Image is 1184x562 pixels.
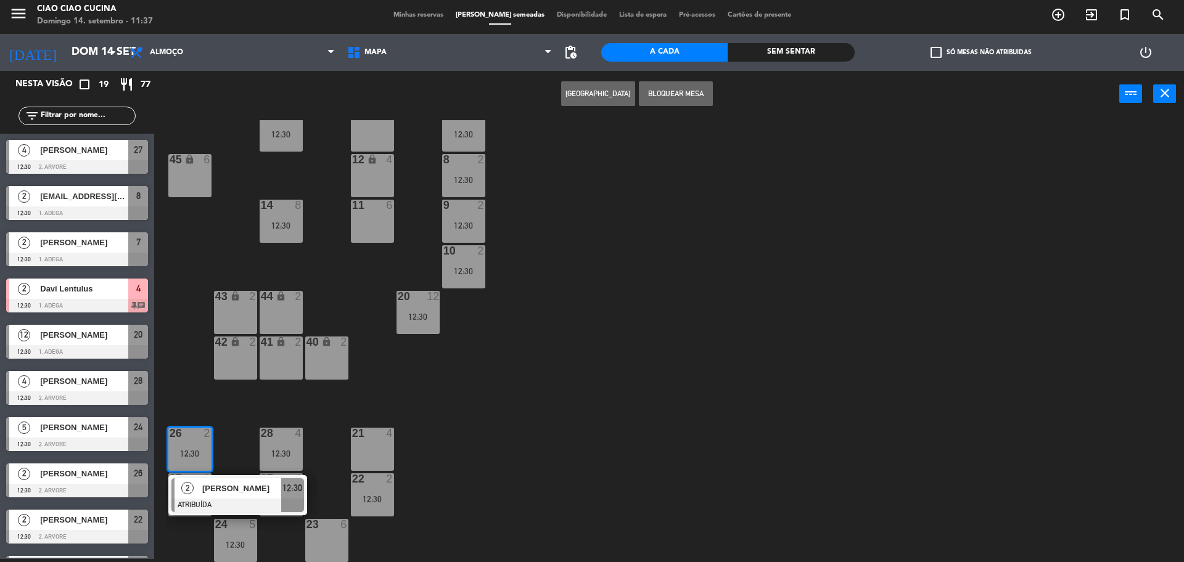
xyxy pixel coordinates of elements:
div: 6 [340,519,348,530]
div: 10 [443,245,444,256]
div: 4 [295,428,302,439]
span: [PERSON_NAME] [40,467,128,480]
i: lock [367,154,377,165]
span: Almoço [150,48,183,57]
i: power_input [1124,86,1138,100]
div: Domingo 14. setembro - 11:37 [37,15,153,28]
span: 2 [18,514,30,526]
div: 12:30 [351,495,394,503]
div: 12 [427,291,439,302]
div: 42 [215,336,216,348]
div: 12:30 [397,312,440,321]
span: pending_actions [563,45,578,60]
div: 9 [443,200,444,211]
div: 2 [249,291,257,302]
div: 2 [295,336,302,348]
span: [PERSON_NAME] [40,375,128,388]
div: 6 [203,154,211,165]
span: Disponibilidade [551,12,613,18]
span: [PERSON_NAME] [40,421,128,434]
i: add_circle_outline [1051,7,1066,22]
span: Cartões de presente [721,12,797,18]
div: 4 [295,473,302,484]
div: 12:30 [260,449,303,458]
i: crop_square [77,77,92,92]
div: 8 [443,154,444,165]
button: close [1153,84,1176,103]
div: 2 [477,245,485,256]
i: close [1157,86,1172,100]
div: 12:30 [260,130,303,139]
i: lock [184,154,195,165]
i: lock [230,291,240,301]
div: 8 [295,200,302,211]
span: 8 [136,189,141,203]
div: A cada [601,43,728,62]
div: 12:30 [168,449,212,458]
div: 5 [249,519,257,530]
div: 22 [352,473,353,484]
button: power_input [1119,84,1142,103]
span: 2 [18,468,30,480]
i: lock [276,336,286,347]
div: 2 [477,200,485,211]
i: search [1151,7,1165,22]
div: Ciao Ciao Cucina [37,3,153,15]
span: 4 [18,375,30,388]
span: Pré-acessos [673,12,721,18]
i: lock [321,336,332,347]
span: check_box_outline_blank [931,47,942,58]
i: lock [276,291,286,301]
div: 21 [352,428,353,439]
div: 2 [386,473,393,484]
span: 28 [134,373,142,388]
span: 5 [18,421,30,434]
span: 20 [134,327,142,342]
div: 2 [203,473,211,484]
span: 77 [141,78,150,92]
div: 12:30 [442,176,485,184]
button: Bloquear Mesa [639,81,713,106]
button: menu [9,4,28,27]
div: 43 [215,291,216,302]
div: Nesta visão [6,77,89,92]
span: [PERSON_NAME] [40,144,128,157]
span: Lista de espera [613,12,673,18]
span: 26 [134,466,142,481]
div: 2 [249,336,257,348]
i: turned_in_not [1117,7,1132,22]
span: 4 [18,144,30,157]
div: 11 [352,200,353,211]
div: 12 [352,154,353,165]
span: 7 [136,235,141,250]
span: [PERSON_NAME] semeadas [450,12,551,18]
div: 4 [386,428,393,439]
div: 24 [215,519,216,530]
span: 24 [134,420,142,434]
span: [PERSON_NAME] [40,513,128,526]
label: Só mesas não atribuidas [931,47,1032,58]
span: 12:30 [282,481,302,495]
div: 12:30 [442,267,485,275]
i: lock [230,336,240,347]
span: [PERSON_NAME] [40,328,128,341]
i: power_settings_new [1138,45,1153,60]
div: 12:30 [442,130,485,139]
div: Sem sentar [728,43,854,62]
span: [PERSON_NAME] [40,236,128,249]
div: 4 [386,154,393,165]
span: [EMAIL_ADDRESS][DOMAIN_NAME] [40,190,128,203]
span: [PERSON_NAME] [202,482,281,495]
div: 12:30 [442,221,485,230]
i: exit_to_app [1084,7,1099,22]
span: 2 [18,283,30,295]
